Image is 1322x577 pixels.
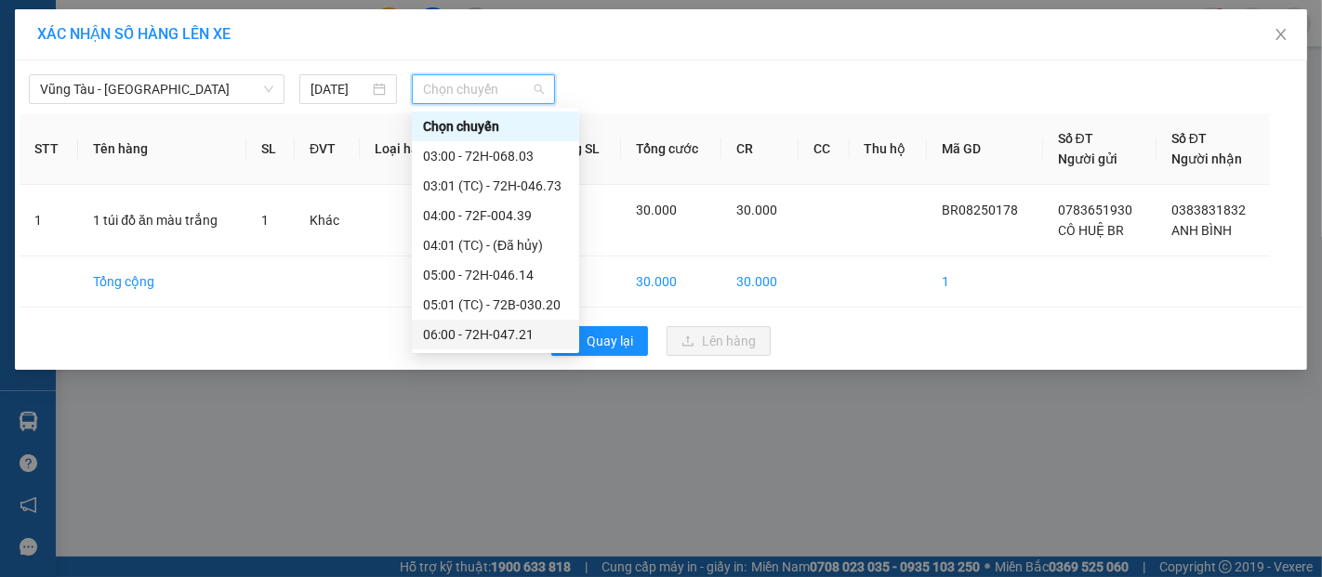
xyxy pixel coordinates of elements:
[246,113,295,185] th: SL
[927,256,1042,308] td: 1
[78,256,246,308] td: Tổng cộng
[1255,9,1307,61] button: Close
[78,185,246,256] td: 1 túi đồ ăn màu trắng
[360,113,456,185] th: Loại hàng
[587,331,633,351] span: Quay lại
[1058,203,1132,217] span: 0783651930
[412,111,579,141] div: Chọn chuyến
[850,113,928,185] th: Thu hộ
[621,113,721,185] th: Tổng cước
[295,113,360,185] th: ĐVT
[1171,131,1207,146] span: Số ĐT
[1058,223,1124,238] span: CÔ HUỆ BR
[16,18,45,37] span: Gửi:
[178,83,327,105] div: ANH BÌNH
[16,16,165,83] div: VP 36 [PERSON_NAME] - Bà Rịa
[20,185,78,256] td: 1
[423,116,568,137] div: Chọn chuyến
[423,265,568,285] div: 05:00 - 72H-046.14
[621,256,721,308] td: 30.000
[1171,203,1246,217] span: 0383831832
[736,203,777,217] span: 30.000
[423,75,544,103] span: Chọn chuyến
[78,113,246,185] th: Tên hàng
[178,16,327,83] div: VP 184 [PERSON_NAME] - HCM
[942,203,1018,217] span: BR08250178
[261,213,269,228] span: 1
[636,203,677,217] span: 30.000
[423,176,568,196] div: 03:01 (TC) - 72H-046.73
[311,79,369,99] input: 12/08/2025
[423,324,568,345] div: 06:00 - 72H-047.21
[20,113,78,185] th: STT
[1058,131,1093,146] span: Số ĐT
[40,75,273,103] span: Vũng Tàu - Sân Bay
[423,235,568,256] div: 04:01 (TC) - (Đã hủy)
[423,295,568,315] div: 05:01 (TC) - 72B-030.20
[1171,223,1232,238] span: ANH BÌNH
[178,105,327,131] div: 0383831832
[551,326,648,356] button: rollbackQuay lại
[799,113,850,185] th: CC
[16,105,165,131] div: 0783651930
[1171,151,1242,166] span: Người nhận
[16,83,165,105] div: CÔ HUỆ BR
[423,146,568,166] div: 03:00 - 72H-068.03
[295,185,360,256] td: Khác
[1058,151,1117,166] span: Người gửi
[37,25,231,43] span: XÁC NHẬN SỐ HÀNG LÊN XE
[1274,27,1289,42] span: close
[423,205,568,226] div: 04:00 - 72F-004.39
[721,256,799,308] td: 30.000
[178,18,222,37] span: Nhận:
[667,326,771,356] button: uploadLên hàng
[721,113,799,185] th: CR
[927,113,1042,185] th: Mã GD
[205,131,294,164] span: VPNVT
